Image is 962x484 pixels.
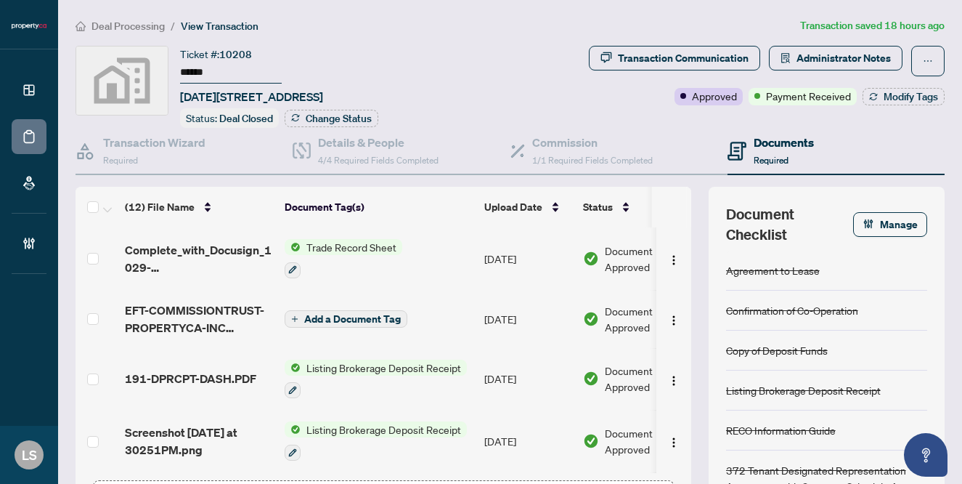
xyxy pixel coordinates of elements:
[301,239,402,255] span: Trade Record Sheet
[583,311,599,327] img: Document Status
[668,254,680,266] img: Logo
[884,92,938,102] span: Modify Tags
[726,302,858,318] div: Confirmation of Co-Operation
[103,134,205,151] h4: Transaction Wizard
[119,187,279,227] th: (12) File Name
[478,348,577,411] td: [DATE]
[125,199,195,215] span: (12) File Name
[171,17,175,34] li: /
[125,241,273,276] span: Complete_with_Docusign_1029-2545_Simcoe_St_N.pdf
[668,315,680,326] img: Logo
[219,48,252,61] span: 10208
[76,21,86,31] span: home
[12,22,46,31] img: logo
[754,134,814,151] h4: Documents
[285,110,378,127] button: Change Status
[692,88,737,104] span: Approved
[532,155,653,166] span: 1/1 Required Fields Completed
[291,315,298,323] span: plus
[478,227,577,290] td: [DATE]
[796,47,891,70] span: Administrator Notes
[22,445,37,465] span: LS
[91,20,165,33] span: Deal Processing
[180,108,279,128] div: Status:
[478,290,577,348] td: [DATE]
[668,437,680,448] img: Logo
[780,53,791,63] span: solution
[766,88,851,104] span: Payment Received
[125,424,273,459] span: Screenshot [DATE] at 30251PM.png
[318,134,439,151] h4: Details & People
[285,310,407,328] button: Add a Document Tag
[180,88,323,105] span: [DATE][STREET_ADDRESS]
[285,239,301,255] img: Status Icon
[583,251,599,267] img: Document Status
[726,262,820,278] div: Agreement to Lease
[863,88,945,105] button: Modify Tags
[769,46,902,70] button: Administrator Notes
[478,410,577,472] td: [DATE]
[301,422,467,437] span: Listing Brokerage Deposit Receipt
[618,47,749,70] div: Transaction Communication
[904,433,947,477] button: Open asap
[726,204,853,245] span: Document Checklist
[180,46,252,62] div: Ticket #:
[605,303,695,335] span: Document Approved
[181,20,258,33] span: View Transaction
[318,155,439,166] span: 4/4 Required Fields Completed
[304,314,401,324] span: Add a Document Tag
[583,371,599,387] img: Document Status
[76,47,168,115] img: svg%3e
[668,375,680,387] img: Logo
[923,56,933,66] span: ellipsis
[726,422,836,438] div: RECO Information Guide
[605,425,695,457] span: Document Approved
[662,307,685,331] button: Logo
[532,134,653,151] h4: Commission
[285,310,407,328] button: Add a Document Tag
[285,422,301,437] img: Status Icon
[800,17,945,34] article: Transaction saved 18 hours ago
[726,382,881,398] div: Listing Brokerage Deposit Receipt
[853,212,927,237] button: Manage
[577,187,701,227] th: Status
[478,187,577,227] th: Upload Date
[306,113,372,124] span: Change Status
[285,360,467,399] button: Status IconListing Brokerage Deposit Receipt
[125,370,256,387] span: 191-DPRCPT-DASH.PDF
[605,243,695,275] span: Document Approved
[279,187,478,227] th: Document Tag(s)
[583,433,599,449] img: Document Status
[285,422,467,461] button: Status IconListing Brokerage Deposit Receipt
[589,46,760,70] button: Transaction Communication
[219,112,273,125] span: Deal Closed
[484,199,542,215] span: Upload Date
[662,429,685,453] button: Logo
[125,302,273,336] span: EFT-COMMISSIONTRUST-PROPERTYCA-INC 272.PDF
[726,342,828,358] div: Copy of Deposit Funds
[103,155,138,166] span: Required
[880,213,918,236] span: Manage
[301,360,467,376] span: Listing Brokerage Deposit Receipt
[583,199,613,215] span: Status
[754,155,788,166] span: Required
[605,363,695,395] span: Document Approved
[662,367,685,390] button: Logo
[285,239,402,278] button: Status IconTrade Record Sheet
[662,247,685,270] button: Logo
[285,360,301,376] img: Status Icon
